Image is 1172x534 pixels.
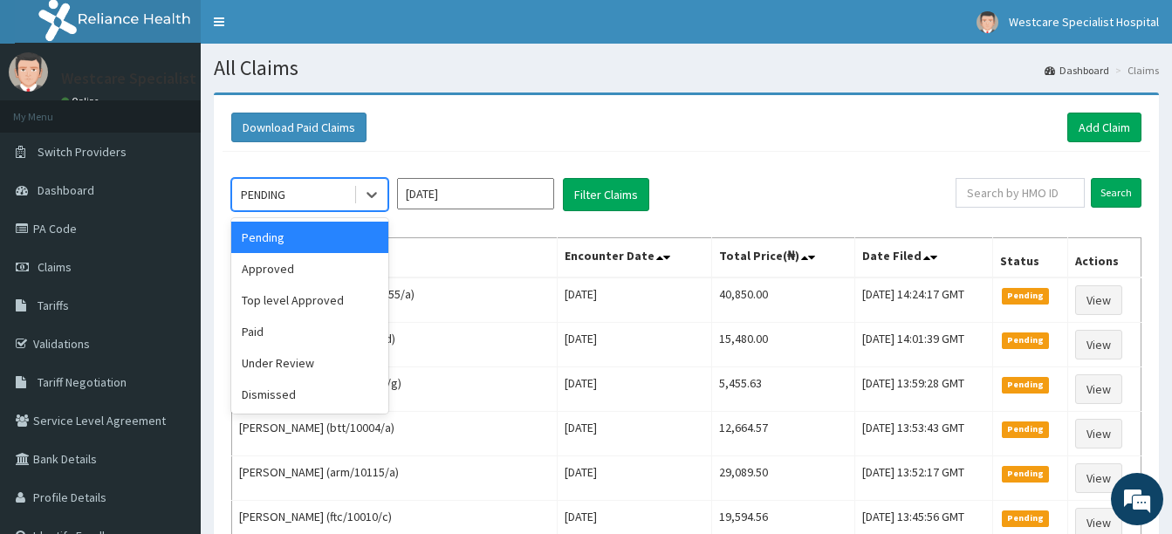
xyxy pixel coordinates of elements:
th: Encounter Date [558,238,712,278]
th: Date Filed [854,238,992,278]
input: Select Month and Year [397,178,554,209]
th: Total Price(₦) [712,238,855,278]
button: Download Paid Claims [231,113,367,142]
span: Pending [1002,466,1050,482]
span: Tariff Negotiation [38,374,127,390]
td: [DATE] [558,412,712,456]
div: Dismissed [231,379,388,410]
h1: All Claims [214,57,1159,79]
td: [PERSON_NAME] (eis/11769/d) [232,323,558,367]
th: Name [232,238,558,278]
span: Tariffs [38,298,69,313]
button: Filter Claims [563,178,649,211]
td: [DATE] 13:52:17 GMT [854,456,992,501]
span: Pending [1002,377,1050,393]
span: Pending [1002,510,1050,526]
td: [DATE] 13:53:43 GMT [854,412,992,456]
td: 29,089.50 [712,456,855,501]
td: [DATE] [558,277,712,323]
a: View [1075,419,1122,448]
a: View [1075,330,1122,359]
td: [DATE] [558,367,712,412]
input: Search [1091,178,1141,208]
span: Pending [1002,421,1050,437]
div: Under Review [231,347,388,379]
div: Paid [231,316,388,347]
span: Pending [1002,288,1050,304]
span: Westcare Specialist Hospital [1009,14,1159,30]
td: [DATE] 14:01:39 GMT [854,323,992,367]
span: Claims [38,259,72,275]
td: 15,480.00 [712,323,855,367]
span: Pending [1002,332,1050,348]
a: View [1075,463,1122,493]
td: 12,664.57 [712,412,855,456]
div: Approved [231,253,388,284]
td: 5,455.63 [712,367,855,412]
td: Toluwalase Oyafemi (slb/10355/a) [232,277,558,323]
p: Westcare Specialist Hospital [61,71,257,86]
td: [PERSON_NAME] (btt/10004/a) [232,412,558,456]
img: User Image [9,52,48,92]
a: Online [61,95,103,107]
td: [DATE] 13:59:28 GMT [854,367,992,412]
td: [DATE] [558,456,712,501]
td: [DATE] [558,323,712,367]
img: User Image [977,11,998,33]
td: 40,850.00 [712,277,855,323]
td: Charity Oranusih (pge/10004/g) [232,367,558,412]
a: Add Claim [1067,113,1141,142]
input: Search by HMO ID [956,178,1085,208]
div: Top level Approved [231,284,388,316]
div: PENDING [241,186,285,203]
a: Dashboard [1045,63,1109,78]
span: Switch Providers [38,144,127,160]
li: Claims [1111,63,1159,78]
a: View [1075,374,1122,404]
div: Pending [231,222,388,253]
span: Dashboard [38,182,94,198]
th: Status [992,238,1068,278]
td: [PERSON_NAME] (arm/10115/a) [232,456,558,501]
a: View [1075,285,1122,315]
td: [DATE] 14:24:17 GMT [854,277,992,323]
th: Actions [1068,238,1141,278]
